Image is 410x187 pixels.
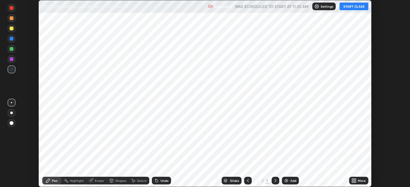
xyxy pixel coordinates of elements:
img: class-settings-icons [314,4,319,9]
div: Select [137,179,147,182]
p: Settings [321,5,333,8]
img: recording.375f2c34.svg [208,4,213,9]
p: Recording [214,4,232,9]
div: More [358,179,366,182]
div: 1 [254,179,261,183]
div: Shapes [115,179,126,182]
h5: WAS SCHEDULED TO START AT 11:30 AM [235,4,308,9]
div: 1 [265,178,269,183]
div: Pen [52,179,58,182]
div: Add [290,179,296,182]
img: add-slide-button [284,178,289,183]
button: START CLASS [340,3,368,10]
div: Highlight [70,179,84,182]
div: Slides [230,179,239,182]
div: / [262,179,264,183]
div: Undo [160,179,168,182]
div: Eraser [95,179,104,182]
p: [PERSON_NAME] Law of Motion and Friction L-5 [42,4,128,9]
